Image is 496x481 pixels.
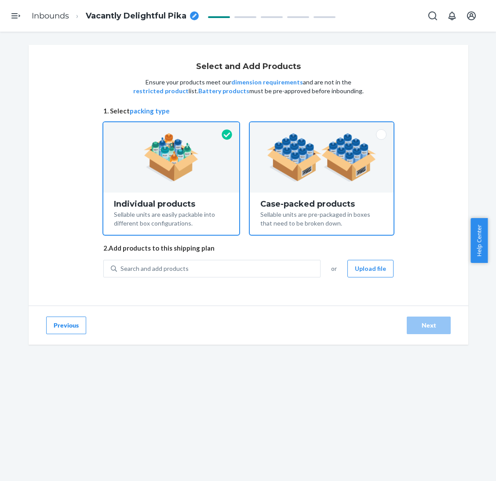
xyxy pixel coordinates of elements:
button: Next [407,317,451,334]
button: Upload file [347,260,394,277]
button: Open account menu [463,7,480,25]
button: restricted product [133,87,189,95]
span: or [331,264,337,273]
div: Search and add products [120,264,189,273]
div: Sellable units are easily packable into different box configurations. [114,208,229,228]
span: Vacantly Delightful Pika [86,11,186,22]
h1: Select and Add Products [196,62,301,71]
div: Next [414,321,443,330]
span: 1. Select [103,106,394,116]
img: individual-pack.facf35554cb0f1810c75b2bd6df2d64e.png [144,133,199,182]
button: dimension requirements [231,78,303,87]
div: Individual products [114,200,229,208]
button: Open Search Box [424,7,441,25]
p: Ensure your products meet our and are not in the list. must be pre-approved before inbounding. [132,78,365,95]
div: Sellable units are pre-packaged in boxes that need to be broken down. [260,208,383,228]
button: Battery products [198,87,249,95]
button: Previous [46,317,86,334]
span: 2. Add products to this shipping plan [103,244,394,253]
button: packing type [130,106,170,116]
ol: breadcrumbs [25,3,206,29]
button: Open notifications [443,7,461,25]
a: Inbounds [32,11,69,21]
button: Open Navigation [7,7,25,25]
img: case-pack.59cecea509d18c883b923b81aeac6d0b.png [267,133,376,182]
button: Help Center [470,218,488,263]
div: Case-packed products [260,200,383,208]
